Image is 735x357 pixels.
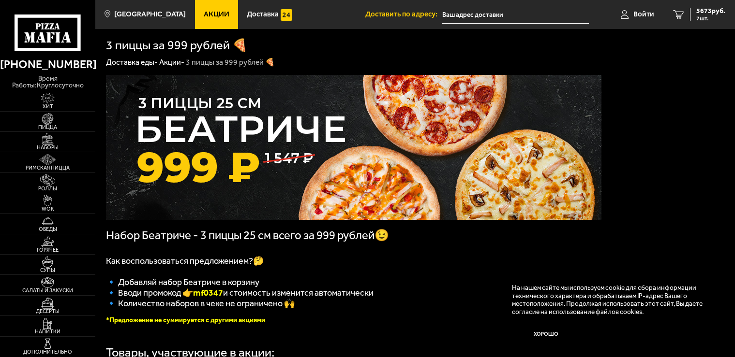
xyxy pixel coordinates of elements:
[106,75,601,220] img: 1024x1024
[633,11,654,18] span: Войти
[186,57,275,68] div: 3 пиццы за 999 рублей 🍕
[106,287,374,298] span: 🔹 Вводи промокод 👉 и стоимость изменится автоматически
[247,11,279,18] span: Доставка
[106,277,259,287] span: 🔹 Добавляй набор Беатриче в корзину
[696,15,725,21] span: 7 шт.
[442,6,589,24] input: Ваш адрес доставки
[106,57,158,67] a: Доставка еды-
[106,228,389,242] span: Набор Беатриче - 3 пиццы 25 см всего за 999 рублей😉
[106,39,248,51] h1: 3 пиццы за 999 рублей 🍕
[106,298,295,309] span: 🔹 Количество наборов в чеке не ограничено 🙌
[193,287,223,298] b: mf0347
[281,9,292,21] img: 15daf4d41897b9f0e9f617042186c801.svg
[106,316,265,324] font: *Предложение не суммируется с другими акциями
[365,11,442,18] span: Доставить по адресу:
[512,284,711,315] p: На нашем сайте мы используем cookie для сбора информации технического характера и обрабатываем IP...
[512,323,581,345] button: Хорошо
[159,57,184,67] a: Акции-
[106,256,264,266] span: Как воспользоваться предложением?🤔
[204,11,229,18] span: Акции
[114,11,186,18] span: [GEOGRAPHIC_DATA]
[696,8,725,14] span: 5673 руб.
